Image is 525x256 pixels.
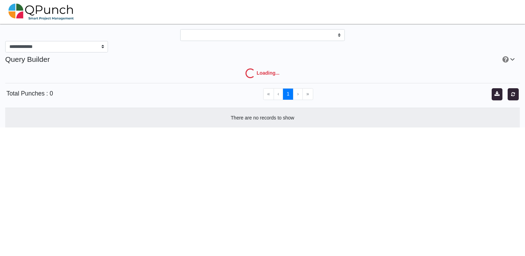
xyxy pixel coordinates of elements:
[109,88,468,100] ul: Pagination
[257,70,280,76] strong: Loading...
[501,55,510,63] a: Help
[283,88,293,100] button: Go to page 1
[7,90,109,97] h5: Total Punches : 0
[9,114,516,122] div: There are no records to show
[8,1,74,22] img: qpunch-sp.fa6292f.png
